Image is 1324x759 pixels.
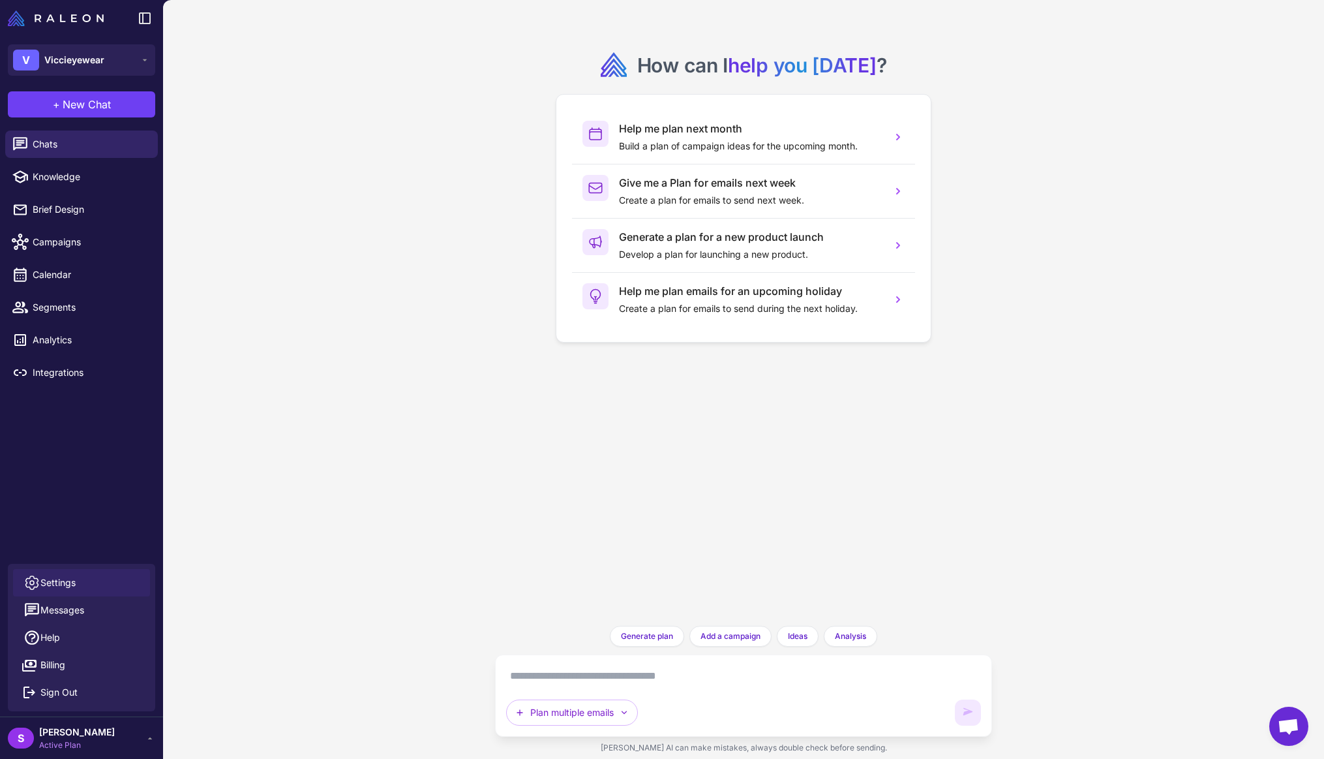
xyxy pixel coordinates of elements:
p: Create a plan for emails to send next week. [619,193,881,208]
span: Viccieyewear [44,53,104,67]
span: Generate plan [621,630,673,642]
a: Brief Design [5,196,158,223]
h3: Generate a plan for a new product launch [619,229,881,245]
h3: Help me plan emails for an upcoming holiday [619,283,881,299]
div: V [13,50,39,70]
span: Sign Out [40,685,78,700]
span: Campaigns [33,235,147,249]
div: [PERSON_NAME] AI can make mistakes, always double check before sending. [495,737,991,759]
a: Raleon Logo [8,10,109,26]
a: Knowledge [5,163,158,191]
a: Calendar [5,261,158,288]
div: S [8,728,34,749]
button: Ideas [777,626,819,647]
button: Add a campaign [689,626,772,647]
span: Knowledge [33,170,147,184]
button: Plan multiple emails [506,700,638,726]
button: VViccieyewear [8,44,155,76]
button: Messages [13,596,150,624]
span: help you [DATE] [728,54,877,77]
span: New Chat [63,97,111,112]
span: Ideas [788,630,807,642]
a: Help [13,624,150,651]
span: Billing [40,658,65,672]
p: Build a plan of campaign ideas for the upcoming month. [619,139,881,153]
span: Calendar [33,268,147,282]
h2: How can I ? [637,52,887,78]
a: Campaigns [5,228,158,256]
img: Raleon Logo [8,10,104,26]
a: Chats [5,131,158,158]
span: Add a campaign [700,630,760,642]
h3: Help me plan next month [619,121,881,136]
button: Generate plan [610,626,684,647]
p: Develop a plan for launching a new product. [619,247,881,262]
button: +New Chat [8,91,155,117]
span: Brief Design [33,202,147,217]
p: Create a plan for emails to send during the next holiday. [619,302,881,316]
span: Chats [33,137,147,151]
a: Integrations [5,359,158,386]
span: [PERSON_NAME] [39,725,115,739]
a: Analytics [5,326,158,354]
span: Active Plan [39,739,115,751]
span: Messages [40,603,84,617]
span: Settings [40,576,76,590]
button: Analysis [824,626,877,647]
span: + [53,97,60,112]
span: Analysis [835,630,866,642]
span: Analytics [33,333,147,347]
button: Sign Out [13,679,150,706]
div: Open chat [1269,707,1308,746]
h3: Give me a Plan for emails next week [619,175,881,191]
span: Help [40,630,60,645]
span: Integrations [33,365,147,380]
span: Segments [33,300,147,315]
a: Segments [5,294,158,321]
